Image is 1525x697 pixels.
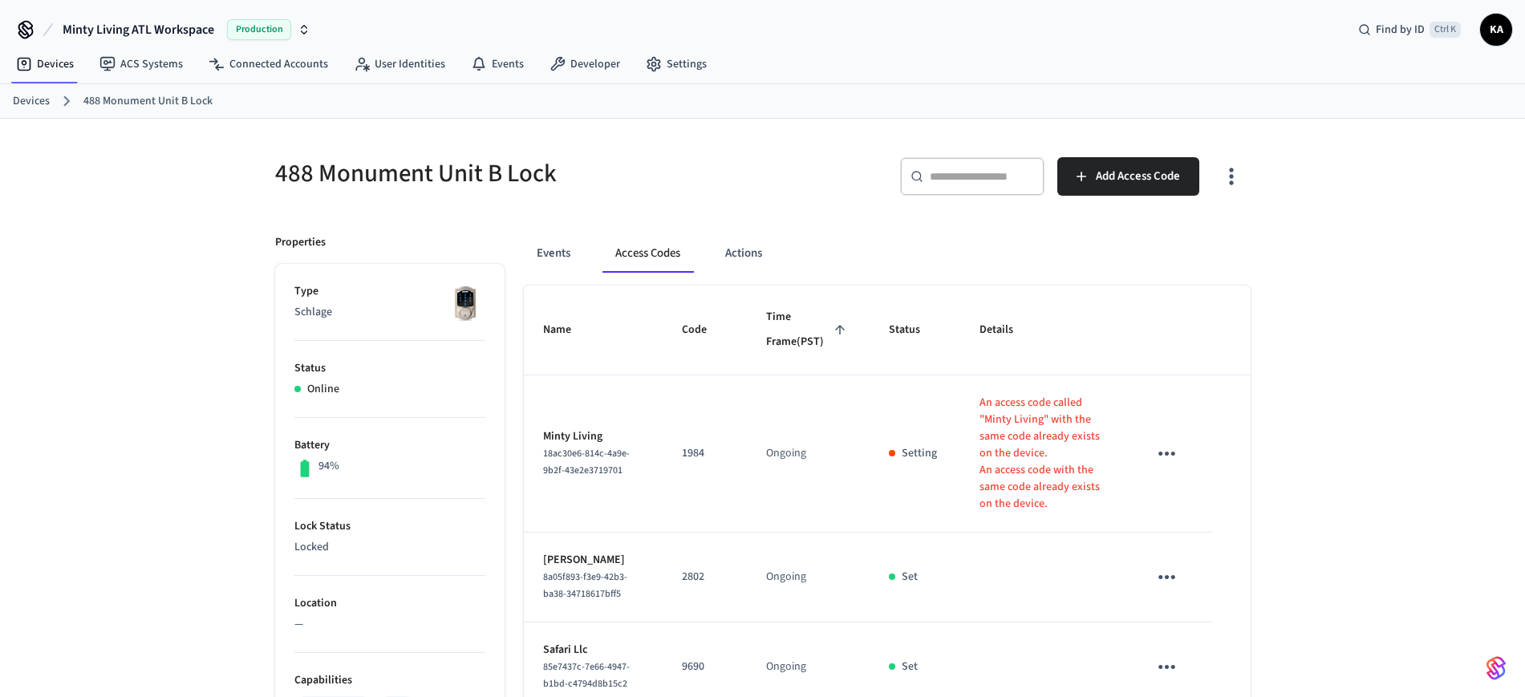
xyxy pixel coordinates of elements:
[747,533,870,622] td: Ongoing
[1480,14,1512,46] button: KA
[1096,166,1180,187] span: Add Access Code
[543,428,644,445] p: Minty Living
[318,458,339,475] p: 94%
[196,50,341,79] a: Connected Accounts
[602,234,693,273] button: Access Codes
[1376,22,1425,38] span: Find by ID
[543,552,644,569] p: [PERSON_NAME]
[979,395,1109,462] p: An access code called "Minty Living" with the same code already exists on the device.
[294,672,485,689] p: Capabilities
[275,234,326,251] p: Properties
[712,234,775,273] button: Actions
[458,50,537,79] a: Events
[543,660,630,691] span: 85e7437c-7e66-4947-b1bd-c4794d8b15c2
[633,50,720,79] a: Settings
[294,283,485,300] p: Type
[543,318,592,342] span: Name
[294,616,485,633] p: —
[307,381,339,398] p: Online
[294,360,485,377] p: Status
[1430,22,1461,38] span: Ctrl K
[294,539,485,556] p: Locked
[341,50,458,79] a: User Identities
[889,318,941,342] span: Status
[1486,655,1506,681] img: SeamLogoGradient.69752ec5.svg
[275,157,753,190] h5: 488 Monument Unit B Lock
[902,445,937,462] p: Setting
[83,93,213,110] a: 488 Monument Unit B Lock
[294,518,485,535] p: Lock Status
[682,318,728,342] span: Code
[1482,15,1511,44] span: KA
[682,659,728,675] p: 9690
[13,93,50,110] a: Devices
[902,659,918,675] p: Set
[63,20,214,39] span: Minty Living ATL Workspace
[524,234,583,273] button: Events
[543,447,630,477] span: 18ac30e6-814c-4a9e-9b2f-43e2e3719701
[294,304,485,321] p: Schlage
[1057,157,1199,196] button: Add Access Code
[1345,15,1474,44] div: Find by IDCtrl K
[979,462,1109,513] p: An access code with the same code already exists on the device.
[445,283,485,323] img: Schlage Sense Smart Deadbolt with Camelot Trim, Front
[682,569,728,586] p: 2802
[902,569,918,586] p: Set
[3,50,87,79] a: Devices
[294,595,485,612] p: Location
[87,50,196,79] a: ACS Systems
[766,305,850,355] span: Time Frame(PST)
[747,375,870,533] td: Ongoing
[524,234,1251,273] div: ant example
[682,445,728,462] p: 1984
[227,19,291,40] span: Production
[979,318,1034,342] span: Details
[537,50,633,79] a: Developer
[543,642,644,659] p: Safari Llc
[543,570,627,601] span: 8a05f893-f3e9-42b3-ba38-34718617bff5
[294,437,485,454] p: Battery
